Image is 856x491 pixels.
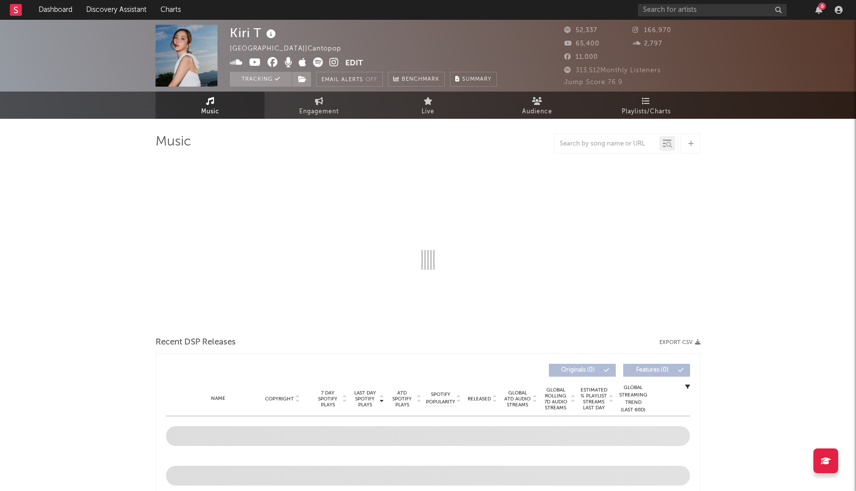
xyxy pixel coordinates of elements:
[230,43,353,55] div: [GEOGRAPHIC_DATA] | Cantopop
[623,364,690,377] button: Features(0)
[462,77,491,82] span: Summary
[504,390,531,408] span: Global ATD Audio Streams
[591,92,700,119] a: Playlists/Charts
[345,57,363,70] button: Edit
[482,92,591,119] a: Audience
[450,72,497,87] button: Summary
[422,106,434,118] span: Live
[156,337,236,348] span: Recent DSP Releases
[315,390,341,408] span: 7 Day Spotify Plays
[564,67,661,74] span: 313,512 Monthly Listeners
[618,384,648,414] div: Global Streaming Trend (Last 60D)
[388,72,445,87] a: Benchmark
[402,74,439,86] span: Benchmark
[352,390,378,408] span: Last Day Spotify Plays
[564,41,599,47] span: 65,400
[299,106,339,118] span: Engagement
[659,340,700,345] button: Export CSV
[630,367,675,373] span: Features ( 0 )
[633,27,671,34] span: 166,970
[555,367,601,373] span: Originals ( 0 )
[389,390,415,408] span: ATD Spotify Plays
[815,6,822,14] button: 6
[818,2,826,10] div: 6
[265,396,294,402] span: Copyright
[230,72,292,87] button: Tracking
[374,92,482,119] a: Live
[580,387,607,411] span: Estimated % Playlist Streams Last Day
[366,77,377,83] em: Off
[564,79,623,86] span: Jump Score: 76.9
[564,27,597,34] span: 52,337
[426,391,455,406] span: Spotify Popularity
[201,106,219,118] span: Music
[622,106,671,118] span: Playlists/Charts
[468,396,491,402] span: Released
[542,387,569,411] span: Global Rolling 7D Audio Streams
[633,41,662,47] span: 2,797
[638,4,787,16] input: Search for artists
[230,25,278,41] div: Kiri T
[316,72,383,87] button: Email AlertsOff
[156,92,265,119] a: Music
[265,92,374,119] a: Engagement
[555,140,659,148] input: Search by song name or URL
[549,364,616,377] button: Originals(0)
[186,395,251,402] div: Name
[522,106,552,118] span: Audience
[564,54,598,60] span: 11,000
